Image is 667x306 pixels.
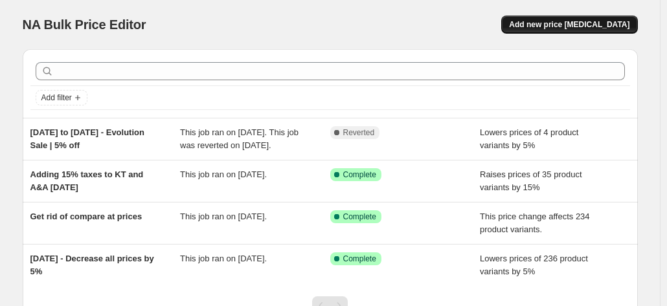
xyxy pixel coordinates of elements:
span: Lowers prices of 236 product variants by 5% [480,254,588,276]
span: Raises prices of 35 product variants by 15% [480,169,582,192]
span: Get rid of compare at prices [30,212,142,221]
span: This price change affects 234 product variants. [480,212,590,234]
span: Complete [343,212,376,222]
span: This job ran on [DATE]. [180,212,267,221]
span: Lowers prices of 4 product variants by 5% [480,127,578,150]
button: Add new price [MEDICAL_DATA] [501,16,637,34]
span: [DATE] to [DATE] - Evolution Sale | 5% off [30,127,144,150]
span: This job ran on [DATE]. This job was reverted on [DATE]. [180,127,299,150]
span: NA Bulk Price Editor [23,17,146,32]
span: Complete [343,169,376,180]
span: This job ran on [DATE]. [180,169,267,179]
span: Adding 15% taxes to KT and A&A [DATE] [30,169,144,192]
span: Add filter [41,93,72,103]
span: [DATE] - Decrease all prices by 5% [30,254,154,276]
button: Add filter [36,90,87,105]
span: Reverted [343,127,375,138]
span: Add new price [MEDICAL_DATA] [509,19,629,30]
span: This job ran on [DATE]. [180,254,267,263]
span: Complete [343,254,376,264]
